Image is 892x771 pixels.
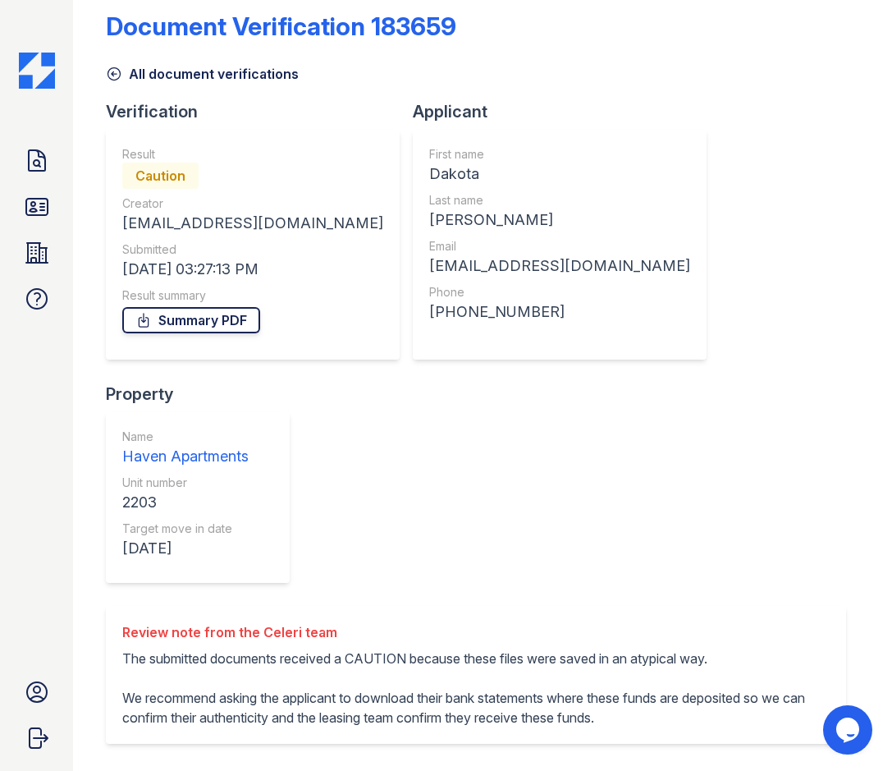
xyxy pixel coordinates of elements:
div: Caution [122,163,199,189]
div: [EMAIL_ADDRESS][DOMAIN_NAME] [429,255,690,278]
div: First name [429,146,690,163]
div: Dakota [429,163,690,186]
iframe: chat widget [823,705,876,755]
div: Name [122,429,249,445]
div: Unit number [122,475,249,491]
div: [DATE] [122,537,249,560]
p: The submitted documents received a CAUTION because these files were saved in an atypical way. We ... [122,649,830,727]
div: 2203 [122,491,249,514]
div: Creator [122,195,383,212]
div: Email [429,238,690,255]
div: Phone [429,284,690,301]
div: Submitted [122,241,383,258]
a: Name Haven Apartments [122,429,249,468]
div: [PHONE_NUMBER] [429,301,690,324]
div: Property [106,383,303,406]
div: Document Verification 183659 [106,11,456,41]
div: Target move in date [122,521,249,537]
a: Summary PDF [122,307,260,333]
div: [EMAIL_ADDRESS][DOMAIN_NAME] [122,212,383,235]
div: Haven Apartments [122,445,249,468]
div: Verification [106,100,413,123]
div: [PERSON_NAME] [429,209,690,232]
div: Last name [429,192,690,209]
div: Review note from the Celeri team [122,622,830,642]
a: All document verifications [106,64,299,84]
div: Result [122,146,383,163]
img: CE_Icon_Blue-c292c112584629df590d857e76928e9f676e5b41ef8f769ba2f05ee15b207248.png [19,53,55,89]
div: Applicant [413,100,720,123]
div: Result summary [122,287,383,304]
div: [DATE] 03:27:13 PM [122,258,383,281]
